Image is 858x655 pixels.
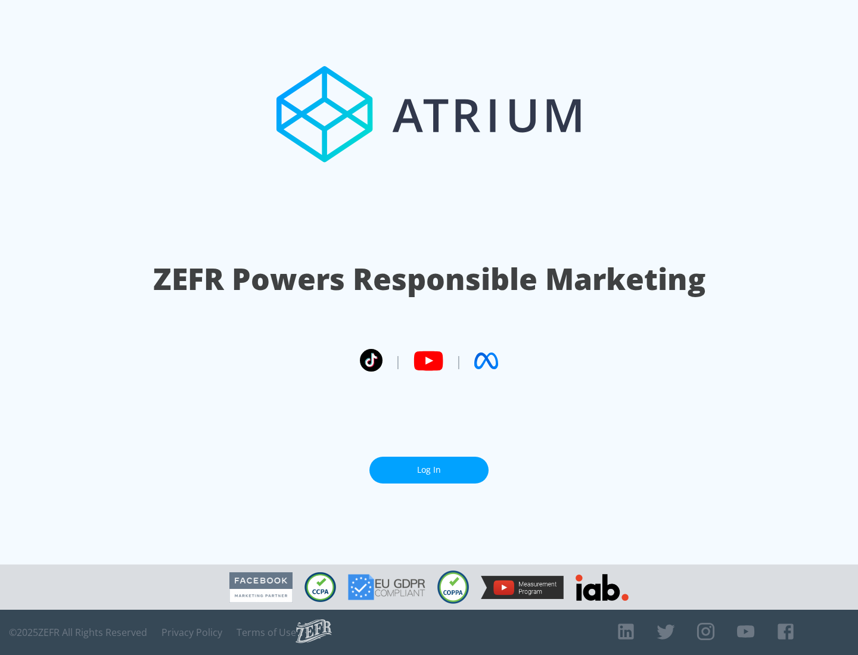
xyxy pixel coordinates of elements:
img: YouTube Measurement Program [481,576,564,599]
img: GDPR Compliant [348,574,425,600]
img: CCPA Compliant [304,572,336,602]
img: COPPA Compliant [437,570,469,604]
a: Privacy Policy [161,626,222,638]
img: IAB [576,574,629,601]
span: | [455,352,462,370]
a: Terms of Use [237,626,296,638]
a: Log In [369,457,489,484]
img: Facebook Marketing Partner [229,572,293,603]
span: © 2025 ZEFR All Rights Reserved [9,626,147,638]
span: | [394,352,402,370]
h1: ZEFR Powers Responsible Marketing [153,258,705,300]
